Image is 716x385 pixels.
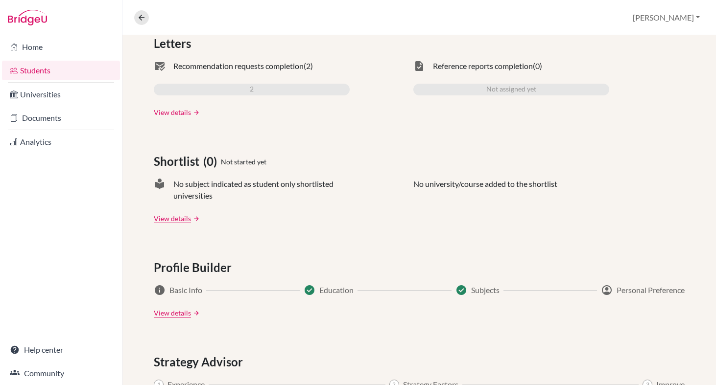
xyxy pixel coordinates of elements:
[154,308,191,318] a: View details
[191,215,200,222] a: arrow_forward
[486,84,536,95] span: Not assigned yet
[304,284,315,296] span: Success
[2,340,120,360] a: Help center
[2,61,120,80] a: Students
[154,178,166,202] span: local_library
[2,85,120,104] a: Universities
[471,284,500,296] span: Subjects
[533,60,542,72] span: (0)
[154,35,195,52] span: Letters
[250,84,254,95] span: 2
[455,284,467,296] span: Success
[154,284,166,296] span: info
[8,10,47,25] img: Bridge-U
[169,284,202,296] span: Basic Info
[154,353,247,371] span: Strategy Advisor
[191,109,200,116] a: arrow_forward
[2,37,120,57] a: Home
[617,284,685,296] span: Personal Preference
[413,178,557,202] p: No university/course added to the shortlist
[154,153,203,170] span: Shortlist
[221,157,266,167] span: Not started yet
[628,8,704,27] button: [PERSON_NAME]
[203,153,221,170] span: (0)
[2,132,120,152] a: Analytics
[413,60,425,72] span: task
[319,284,354,296] span: Education
[173,60,304,72] span: Recommendation requests completion
[601,284,613,296] span: account_circle
[191,310,200,317] a: arrow_forward
[154,60,166,72] span: mark_email_read
[154,259,236,276] span: Profile Builder
[154,213,191,224] a: View details
[304,60,313,72] span: (2)
[173,178,350,202] span: No subject indicated as student only shortlisted universities
[433,60,533,72] span: Reference reports completion
[2,108,120,128] a: Documents
[2,363,120,383] a: Community
[154,107,191,117] a: View details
